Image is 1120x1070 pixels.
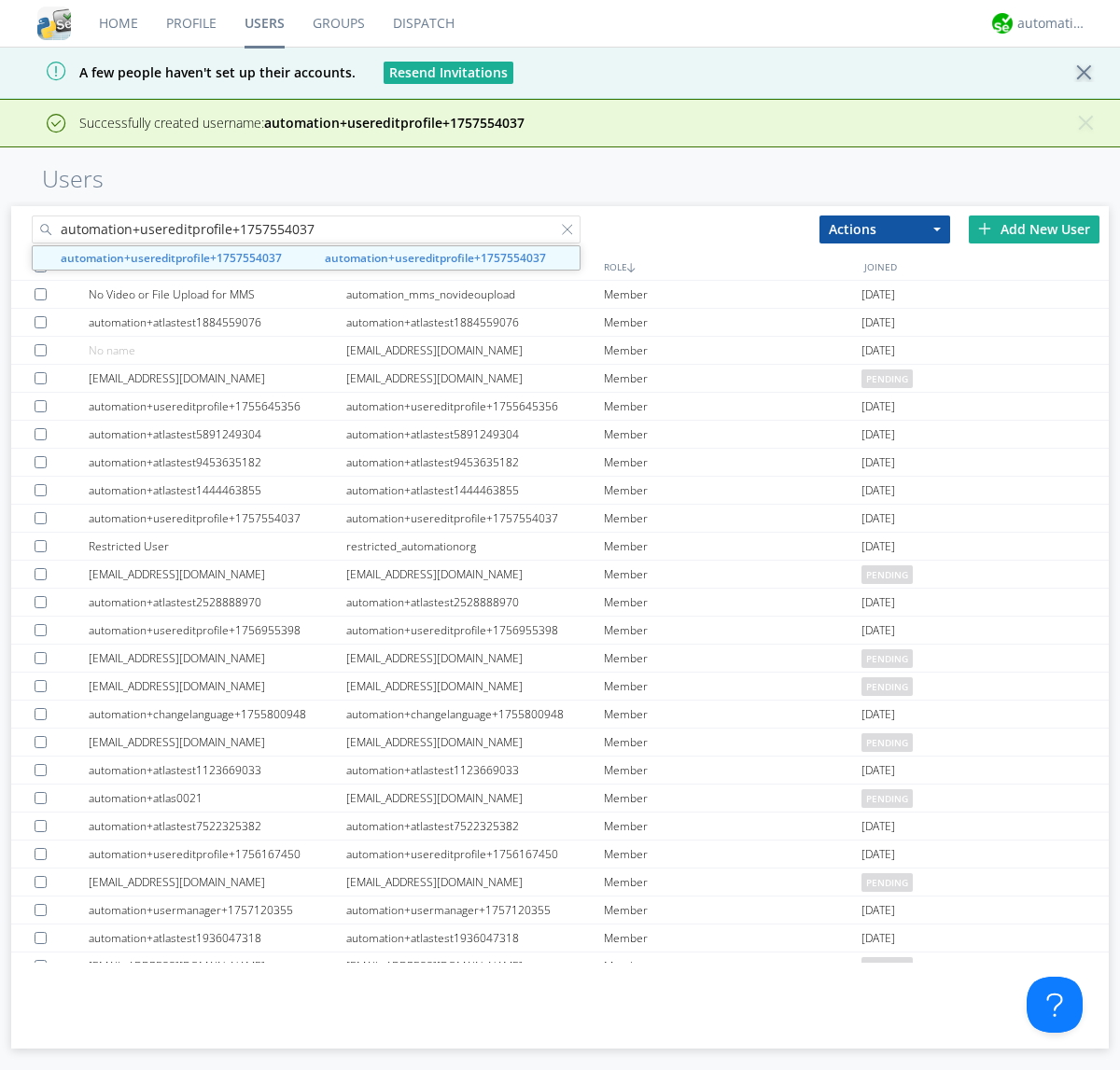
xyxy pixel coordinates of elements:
[11,841,1109,869] a: automation+usereditprofile+1756167450automation+usereditprofile+1756167450Member[DATE]
[11,924,1109,952] a: automation+atlastest1936047318automation+atlastest1936047318Member[DATE]
[978,222,991,235] img: plus.svg
[969,215,1099,243] div: Add New User
[89,393,346,420] div: automation+usereditprofile+1755645356
[861,337,895,365] span: [DATE]
[604,505,861,532] div: Member
[89,645,346,672] div: [EMAIL_ADDRESS][DOMAIN_NAME]
[11,785,1109,813] a: automation+atlas0021[EMAIL_ADDRESS][DOMAIN_NAME]Memberpending
[89,505,346,532] div: automation+usereditprofile+1757554037
[604,729,861,756] div: Member
[604,309,861,336] div: Member
[861,677,913,696] span: pending
[1017,14,1087,33] div: automation+atlas
[89,813,346,840] div: automation+atlastest7522325382
[89,421,346,448] div: automation+atlastest5891249304
[346,924,604,952] div: automation+atlastest1936047318
[346,309,604,336] div: automation+atlastest1884559076
[346,617,604,644] div: automation+usereditprofile+1756955398
[861,873,913,892] span: pending
[604,337,861,364] div: Member
[604,701,861,728] div: Member
[604,533,861,560] div: Member
[11,673,1109,701] a: [EMAIL_ADDRESS][DOMAIN_NAME][EMAIL_ADDRESS][DOMAIN_NAME]Memberpending
[861,957,913,976] span: pending
[861,617,895,645] span: [DATE]
[11,952,1109,980] a: [EMAIL_ADDRESS][DOMAIN_NAME][EMAIL_ADDRESS][DOMAIN_NAME]Memberpending
[346,952,604,980] div: [EMAIL_ADDRESS][DOMAIN_NAME]
[861,841,895,869] span: [DATE]
[346,365,604,392] div: [EMAIL_ADDRESS][DOMAIN_NAME]
[11,421,1109,449] a: automation+atlastest5891249304automation+atlastest5891249304Member[DATE]
[11,757,1109,785] a: automation+atlastest1123669033automation+atlastest1123669033Member[DATE]
[346,421,604,448] div: automation+atlastest5891249304
[346,505,604,532] div: automation+usereditprofile+1757554037
[346,561,604,588] div: [EMAIL_ADDRESS][DOMAIN_NAME]
[861,733,913,752] span: pending
[89,449,346,476] div: automation+atlastest9453635182
[604,841,861,868] div: Member
[346,757,604,784] div: automation+atlastest1123669033
[89,841,346,868] div: automation+usereditprofile+1756167450
[992,13,1013,34] img: d2d01cd9b4174d08988066c6d424eccd
[11,701,1109,729] a: automation+changelanguage+1755800948automation+changelanguage+1755800948Member[DATE]
[89,924,346,952] div: automation+atlastest1936047318
[37,7,71,40] img: cddb5a64eb264b2086981ab96f4c1ba7
[346,869,604,896] div: [EMAIL_ADDRESS][DOMAIN_NAME]
[11,365,1109,393] a: [EMAIL_ADDRESS][DOMAIN_NAME][EMAIL_ADDRESS][DOMAIN_NAME]Memberpending
[861,533,895,561] span: [DATE]
[604,365,861,392] div: Member
[861,896,895,924] span: [DATE]
[14,63,356,81] span: A few people haven't set up their accounts.
[604,617,861,644] div: Member
[861,369,913,388] span: pending
[346,729,604,756] div: [EMAIL_ADDRESS][DOMAIN_NAME]
[604,757,861,784] div: Member
[89,589,346,616] div: automation+atlastest2528888970
[604,645,861,672] div: Member
[604,952,861,980] div: Member
[11,449,1109,477] a: automation+atlastest9453635182automation+atlastest9453635182Member[DATE]
[89,533,346,560] div: Restricted User
[861,309,895,337] span: [DATE]
[346,785,604,812] div: [EMAIL_ADDRESS][DOMAIN_NAME]
[861,449,895,477] span: [DATE]
[346,281,604,308] div: automation_mms_novideoupload
[604,561,861,588] div: Member
[861,565,913,584] span: pending
[32,215,581,243] input: Search users
[861,589,895,617] span: [DATE]
[346,813,604,840] div: automation+atlastest7522325382
[346,477,604,504] div: automation+atlastest1444463855
[604,449,861,476] div: Member
[11,477,1109,505] a: automation+atlastest1444463855automation+atlastest1444463855Member[DATE]
[61,250,282,266] strong: automation+usereditprofile+1757554037
[346,896,604,924] div: automation+usermanager+1757120355
[89,952,346,980] div: [EMAIL_ADDRESS][DOMAIN_NAME]
[11,505,1109,533] a: automation+usereditprofile+1757554037automation+usereditprofile+1757554037Member[DATE]
[89,701,346,728] div: automation+changelanguage+1755800948
[89,869,346,896] div: [EMAIL_ADDRESS][DOMAIN_NAME]
[599,253,860,280] div: ROLE
[346,533,604,560] div: restricted_automationorg
[89,785,346,812] div: automation+atlas0021
[346,589,604,616] div: automation+atlastest2528888970
[861,393,895,421] span: [DATE]
[11,533,1109,561] a: Restricted Userrestricted_automationorgMember[DATE]
[89,757,346,784] div: automation+atlastest1123669033
[11,896,1109,924] a: automation+usermanager+1757120355automation+usermanager+1757120355Member[DATE]
[11,589,1109,617] a: automation+atlastest2528888970automation+atlastest2528888970Member[DATE]
[89,896,346,924] div: automation+usermanager+1757120355
[346,645,604,672] div: [EMAIL_ADDRESS][DOMAIN_NAME]
[346,449,604,476] div: automation+atlastest9453635182
[11,617,1109,645] a: automation+usereditprofile+1756955398automation+usereditprofile+1756955398Member[DATE]
[346,673,604,700] div: [EMAIL_ADDRESS][DOMAIN_NAME]
[604,673,861,700] div: Member
[11,393,1109,421] a: automation+usereditprofile+1755645356automation+usereditprofile+1755645356Member[DATE]
[89,281,346,308] div: No Video or File Upload for MMS
[861,505,895,533] span: [DATE]
[819,215,950,243] button: Actions
[861,649,913,668] span: pending
[604,785,861,812] div: Member
[604,896,861,924] div: Member
[11,813,1109,841] a: automation+atlastest7522325382automation+atlastest7522325382Member[DATE]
